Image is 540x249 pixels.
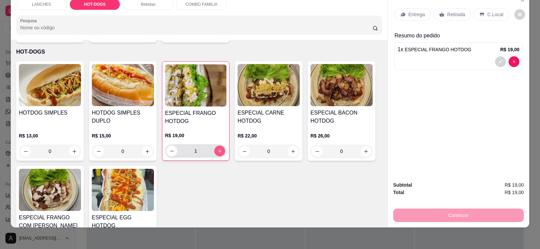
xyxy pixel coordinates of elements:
[310,132,373,139] p: R$ 26,00
[393,182,412,188] strong: Subtotal
[239,146,250,157] button: decrease-product-quantity
[19,132,81,139] p: R$ 13,00
[312,146,323,157] button: decrease-product-quantity
[395,32,522,40] p: Resumo do pedido
[141,2,155,7] p: Bebidas
[238,132,300,139] p: R$ 22,00
[186,2,218,7] p: COMBO FAMILIA
[408,11,425,18] p: Entrega
[487,11,503,18] p: C.Local
[360,146,371,157] button: increase-product-quantity
[393,190,404,195] strong: Total
[69,146,80,157] button: increase-product-quantity
[310,64,373,106] img: product-image
[142,146,153,157] button: increase-product-quantity
[165,109,226,125] h4: ESPECIAL FRANGO HOTDOG
[238,64,300,106] img: product-image
[20,24,373,31] input: Pesquisa
[92,64,154,106] img: product-image
[165,64,226,106] img: product-image
[447,11,465,18] p: Retirada
[32,2,51,7] p: LANCHES
[505,189,524,196] span: R$ 19,00
[505,181,524,189] span: R$ 19,00
[495,56,506,67] button: decrease-product-quantity
[92,214,154,230] h4: ESPECIAL EGG HOTDOG
[509,56,519,67] button: decrease-product-quantity
[166,146,177,156] button: decrease-product-quantity
[310,109,373,125] h4: ESPECIAL BACON HOTDOG
[92,132,154,139] p: R$ 15,00
[514,9,525,20] button: decrease-product-quantity
[20,18,39,24] label: Pesquisa
[16,48,382,56] p: HOT-DOGS
[500,46,519,53] p: R$ 19,00
[19,169,81,211] img: product-image
[20,146,31,157] button: decrease-product-quantity
[92,169,154,211] img: product-image
[238,109,300,125] h4: ESPECIAL CARNE HOTDOG
[165,132,226,139] p: R$ 19,00
[92,109,154,125] h4: HOTDOG SIMPLES DUPLO
[84,2,106,7] p: HOT-DOGS
[19,214,81,230] h4: ESPECIAL FRANGO COM [PERSON_NAME]
[19,64,81,106] img: product-image
[405,47,471,52] span: ESPECIAL FRANGO HOTDOG
[19,109,81,117] h4: HOTDOG SIMPLES
[214,146,225,156] button: increase-product-quantity
[288,146,298,157] button: increase-product-quantity
[93,146,104,157] button: decrease-product-quantity
[398,45,471,54] p: 1 x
